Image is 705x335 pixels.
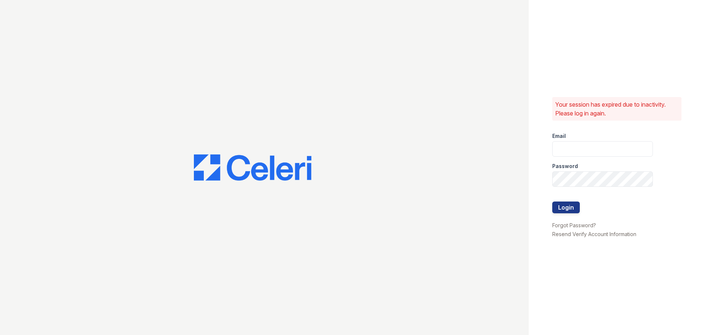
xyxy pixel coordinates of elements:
a: Forgot Password? [552,222,596,228]
img: CE_Logo_Blue-a8612792a0a2168367f1c8372b55b34899dd931a85d93a1a3d3e32e68fde9ad4.png [194,154,311,181]
a: Resend Verify Account Information [552,231,636,237]
label: Password [552,163,578,170]
p: Your session has expired due to inactivity. Please log in again. [555,100,679,118]
button: Login [552,202,580,213]
label: Email [552,132,566,140]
